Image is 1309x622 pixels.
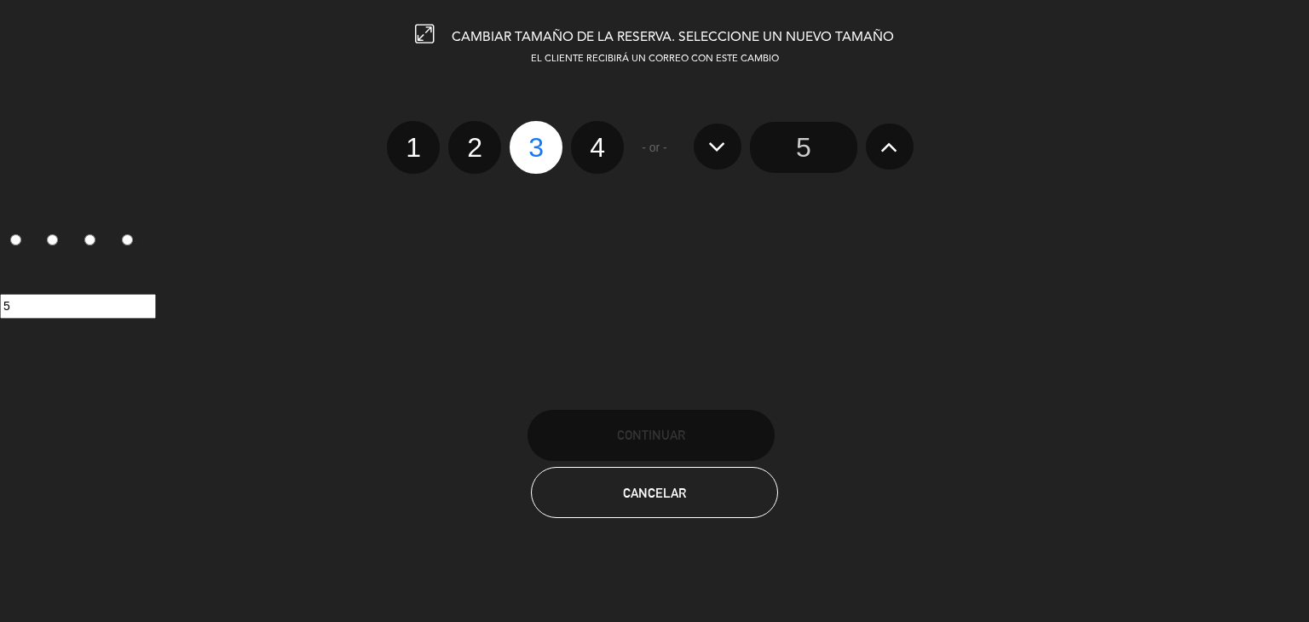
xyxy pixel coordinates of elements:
button: Cancelar [531,467,778,518]
label: 2 [37,227,75,256]
span: EL CLIENTE RECIBIRÁ UN CORREO CON ESTE CAMBIO [531,55,779,64]
label: 3 [510,121,562,174]
span: Continuar [617,428,685,442]
input: 3 [84,234,95,245]
span: - or - [642,138,667,158]
input: 4 [122,234,133,245]
label: 4 [112,227,149,256]
input: 2 [47,234,58,245]
label: 3 [75,227,112,256]
span: CAMBIAR TAMAÑO DE LA RESERVA. SELECCIONE UN NUEVO TAMAÑO [452,31,894,44]
input: 1 [10,234,21,245]
span: Cancelar [623,486,686,500]
label: 1 [387,121,440,174]
label: 4 [571,121,624,174]
button: Continuar [528,410,775,461]
label: 2 [448,121,501,174]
